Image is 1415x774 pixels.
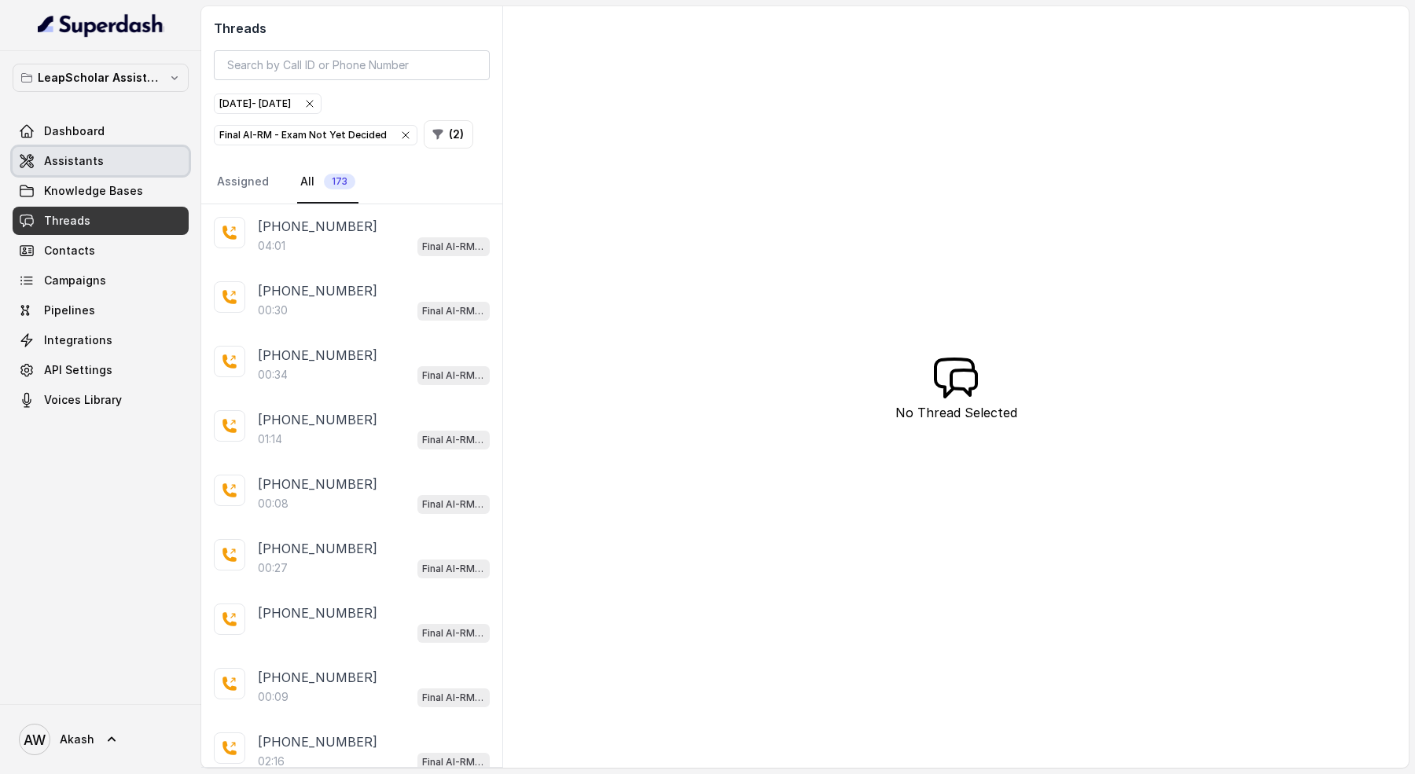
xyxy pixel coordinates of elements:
p: Final AI-RM - Exam Not Yet Decided [422,497,485,512]
img: light.svg [38,13,164,38]
a: Contacts [13,237,189,265]
p: Final AI-RM - Exam Not Yet Decided [422,561,485,577]
a: All173 [297,161,358,204]
div: Final AI-RM - Exam Not Yet Decided [219,127,412,143]
p: [PHONE_NUMBER] [258,475,377,493]
p: Final AI-RM - Exam Not Yet Decided [422,368,485,383]
p: Final AI-RM - Exam Not Yet Decided [422,303,485,319]
button: Final AI-RM - Exam Not Yet Decided [214,125,417,145]
div: [DATE] - [DATE] [219,96,316,112]
p: 00:27 [258,560,288,576]
span: API Settings [44,362,112,378]
a: Knowledge Bases [13,177,189,205]
p: No Thread Selected [895,403,1017,422]
button: LeapScholar Assistant [13,64,189,92]
p: [PHONE_NUMBER] [258,281,377,300]
a: Akash [13,717,189,761]
span: Threads [44,213,90,229]
span: Campaigns [44,273,106,288]
p: 00:30 [258,303,288,318]
text: AW [24,732,46,748]
p: Final AI-RM - Exam Not Yet Decided [422,239,485,255]
span: Pipelines [44,303,95,318]
span: Knowledge Bases [44,183,143,199]
a: Assistants [13,147,189,175]
span: Akash [60,732,94,747]
p: [PHONE_NUMBER] [258,346,377,365]
span: Integrations [44,332,112,348]
input: Search by Call ID or Phone Number [214,50,490,80]
span: Assistants [44,153,104,169]
a: Voices Library [13,386,189,414]
a: Assigned [214,161,272,204]
p: 01:14 [258,431,282,447]
button: (2) [424,120,473,149]
p: [PHONE_NUMBER] [258,410,377,429]
p: [PHONE_NUMBER] [258,732,377,751]
button: [DATE]- [DATE] [214,94,322,114]
p: [PHONE_NUMBER] [258,603,377,622]
a: Campaigns [13,266,189,295]
h2: Threads [214,19,490,38]
a: API Settings [13,356,189,384]
p: 00:08 [258,496,289,512]
p: 02:16 [258,754,285,769]
p: [PHONE_NUMBER] [258,217,377,236]
span: Dashboard [44,123,105,139]
p: Final AI-RM - Exam Not Yet Decided [422,625,485,641]
p: 00:09 [258,689,289,705]
p: Final AI-RM - Exam Not Yet Decided [422,432,485,448]
a: Dashboard [13,117,189,145]
a: Threads [13,207,189,235]
p: 04:01 [258,238,285,254]
p: Final AI-RM - Exam Not Yet Decided [422,754,485,770]
span: Voices Library [44,392,122,408]
p: [PHONE_NUMBER] [258,539,377,558]
span: 173 [324,174,355,189]
p: Final AI-RM - Exam Not Yet Decided [422,690,485,706]
p: [PHONE_NUMBER] [258,668,377,687]
p: 00:34 [258,367,288,383]
a: Pipelines [13,296,189,325]
p: LeapScholar Assistant [38,68,164,87]
nav: Tabs [214,161,490,204]
span: Contacts [44,243,95,259]
a: Integrations [13,326,189,354]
